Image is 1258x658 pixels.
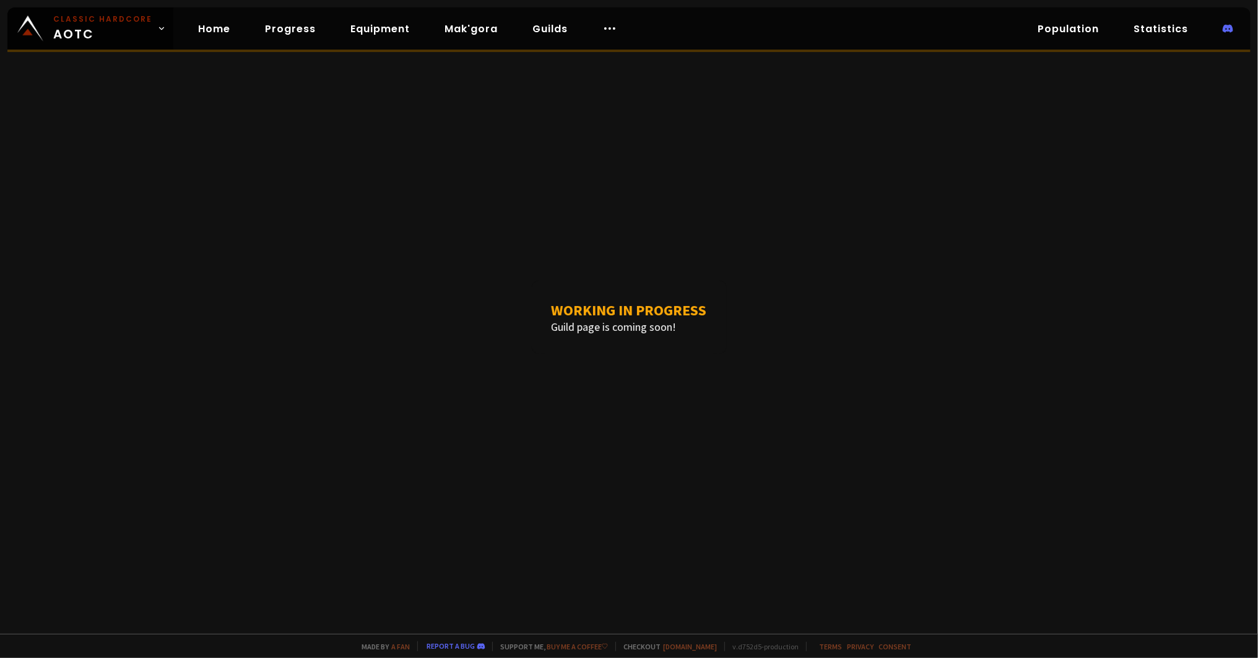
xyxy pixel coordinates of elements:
h1: Working in progress [552,300,707,320]
a: [DOMAIN_NAME] [663,642,717,651]
a: Statistics [1124,16,1198,42]
a: Consent [878,642,911,651]
span: Made by [354,642,410,651]
a: Progress [255,16,326,42]
a: Population [1028,16,1109,42]
a: Privacy [847,642,874,651]
a: Guilds [523,16,578,42]
span: AOTC [53,14,152,43]
small: Classic Hardcore [53,14,152,25]
div: Guild page is coming soon! [532,281,727,354]
a: a fan [391,642,410,651]
a: Terms [819,642,842,651]
a: Mak'gora [435,16,508,42]
span: v. d752d5 - production [724,642,799,651]
a: Buy me a coffee [547,642,608,651]
span: Support me, [492,642,608,651]
a: Home [188,16,240,42]
span: Checkout [615,642,717,651]
a: Classic HardcoreAOTC [7,7,173,50]
a: Report a bug [427,641,475,651]
a: Equipment [341,16,420,42]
